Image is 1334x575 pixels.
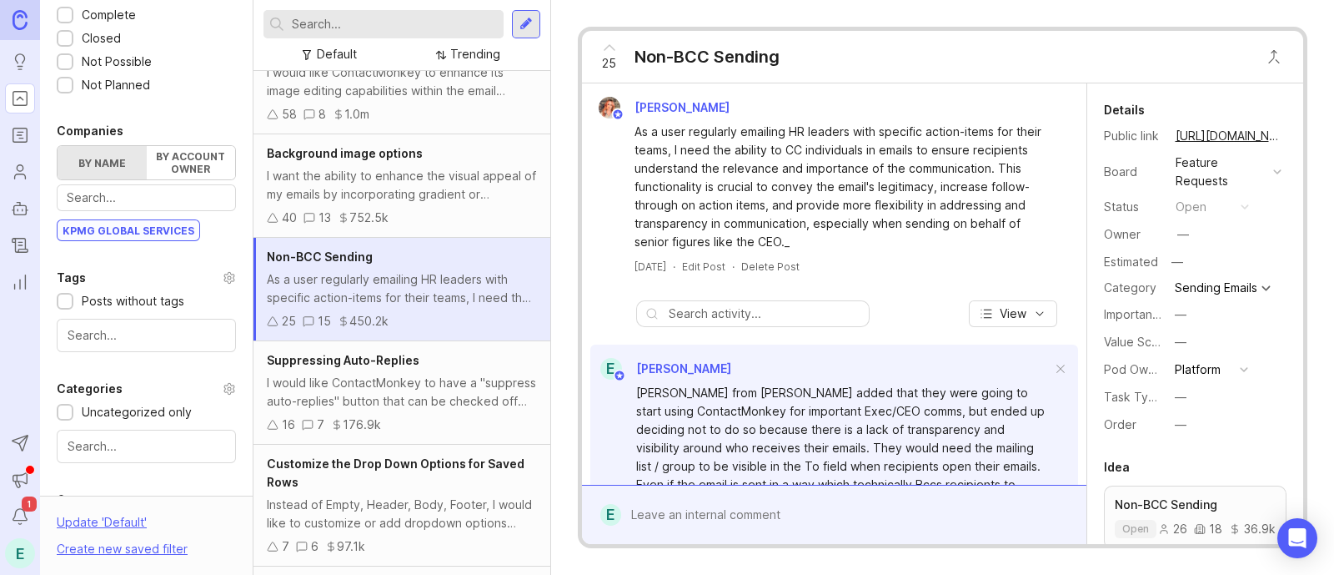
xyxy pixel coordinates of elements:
[282,105,297,124] div: 58
[450,45,500,63] div: Trending
[344,105,369,124] div: 1.0m
[611,108,624,121] img: member badge
[1000,305,1026,322] span: View
[67,189,226,207] input: Search...
[589,97,743,119] a: Bronwen W[PERSON_NAME]
[82,76,150,94] div: Not Planned
[282,537,289,556] div: 7
[267,146,423,160] span: Background image options
[1104,457,1130,477] div: Idea
[673,260,675,274] div: ·
[1104,279,1162,297] div: Category
[1104,256,1158,268] div: Estimated
[13,10,28,29] img: Canny Home
[337,537,365,556] div: 97.1k
[1104,417,1136,431] label: Order
[1175,282,1257,294] div: Sending Emails
[5,428,35,458] button: Send to Autopilot
[5,194,35,224] a: Autopilot
[253,31,550,134] a: Image EditorI would like ContactMonkey to enhance its image editing capabilities within the email...
[282,312,296,330] div: 25
[636,361,731,376] span: [PERSON_NAME]
[267,63,537,100] div: I would like ContactMonkey to enhance its image editing capabilities within the email builder. Sp...
[1194,523,1222,535] div: 18
[82,29,121,48] div: Closed
[82,53,152,71] div: Not Possible
[590,358,731,380] a: E[PERSON_NAME]
[57,379,123,399] div: Categories
[68,326,225,345] input: Search...
[57,268,86,288] div: Tags
[634,260,666,273] time: [DATE]
[1104,127,1162,145] div: Public link
[253,134,550,238] a: Background image optionsI want the ability to enhance the visual appeal of my emails by incorpora...
[1171,125,1287,147] a: [URL][DOMAIN_NAME]
[57,490,96,510] div: Owner
[267,353,419,367] span: Suppressing Auto-Replies
[5,120,35,150] a: Roadmaps
[311,537,318,556] div: 6
[634,45,780,68] div: Non-BCC Sending
[1104,362,1189,376] label: Pod Ownership
[68,437,225,456] input: Search...
[636,384,1051,549] div: [PERSON_NAME] from [PERSON_NAME] added that they were going to start using ContactMonkey for impo...
[969,300,1057,327] button: View
[282,416,295,434] div: 16
[5,230,35,260] a: Changelog
[741,260,800,274] div: Delete Post
[613,370,625,382] img: member badge
[600,358,622,380] div: E
[267,167,537,204] div: I want the ability to enhance the visual appeal of my emails by incorporating gradient or pattern...
[1277,518,1317,558] div: Open Intercom Messenger
[634,100,730,114] span: [PERSON_NAME]
[318,312,331,330] div: 15
[292,15,497,33] input: Search...
[318,105,326,124] div: 8
[1175,416,1186,434] div: —
[82,6,136,24] div: Complete
[5,267,35,297] a: Reporting
[1176,198,1206,216] div: open
[5,83,35,113] a: Portal
[600,504,621,526] div: E
[1158,523,1187,535] div: 26
[1177,225,1189,244] div: —
[1104,100,1145,120] div: Details
[5,538,35,568] div: E
[253,238,550,341] a: Non-BCC SendingAs a user regularly emailing HR leaders with specific action-items for their teams...
[267,270,537,307] div: As a user regularly emailing HR leaders with specific action-items for their teams, I need the ab...
[732,260,735,274] div: ·
[5,47,35,77] a: Ideas
[58,146,147,179] label: By name
[1229,523,1276,535] div: 36.9k
[1175,361,1221,379] div: Platform
[57,121,123,141] div: Companies
[5,502,35,532] button: Notifications
[22,497,37,512] span: 1
[82,403,192,421] div: Uncategorized only
[1104,390,1163,404] label: Task Type
[594,97,626,119] img: Bronwen W
[634,123,1053,251] div: As a user regularly emailing HR leaders with specific action-items for their teams, I need the ab...
[602,54,616,73] span: 25
[317,416,324,434] div: 7
[57,513,147,540] div: Update ' Default '
[1257,40,1291,73] button: Close button
[1115,497,1276,513] p: Non-BCC Sending
[1175,333,1186,351] div: —
[1166,251,1188,273] div: —
[1104,163,1162,181] div: Board
[1122,522,1149,536] span: open
[267,250,373,264] span: Non-BCC Sending
[1104,486,1287,549] a: Non-BCC Sendingopen261836.9k
[1175,388,1186,406] div: —
[317,45,357,63] div: Default
[1176,154,1267,190] div: Feature Requests
[1104,335,1168,349] label: Value Scale
[253,341,550,445] a: Suppressing Auto-RepliesI would like ContactMonkey to have a "suppress auto-replies" button that ...
[318,209,331,227] div: 13
[1104,307,1166,321] label: Importance
[267,496,537,532] div: Instead of Empty, Header, Body, Footer, I would like to customize or add dropdown options when sa...
[197,496,236,505] div: Search
[5,157,35,187] a: Users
